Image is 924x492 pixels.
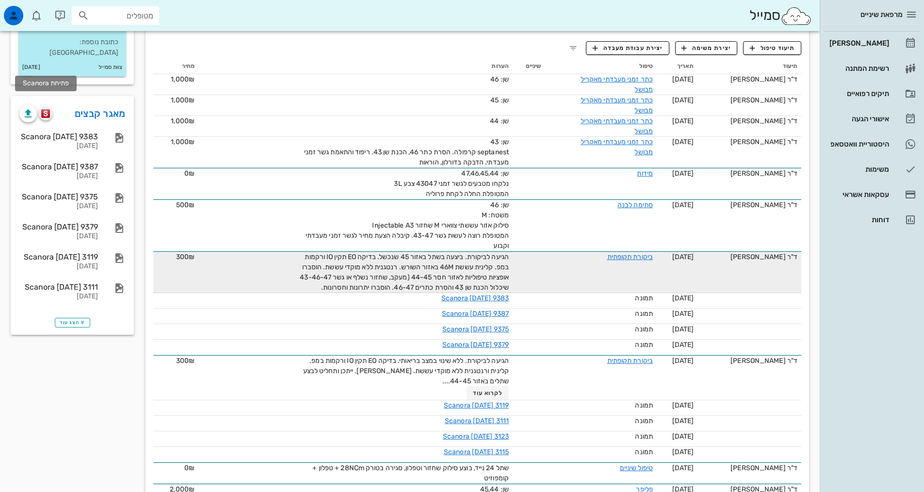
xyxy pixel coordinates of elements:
[672,253,694,261] span: [DATE]
[304,138,509,166] span: שן: 43 septanest קרפולה. הסרת כתר 46, הכנת שן 43. ריפוד והתאמת גשר זמני מעבדתי. הדבקה בדורלון, הו...
[827,90,889,98] div: תיקים רפואיים
[701,74,797,84] div: ד"ר [PERSON_NAME]
[176,357,195,365] span: 300₪
[743,41,801,55] button: תיעוד טיפול
[303,357,509,385] span: הגיעה לביקורת. ללא שינוי במצב בריאותי. בדיקה EO תקין IO ורקמות במפ. קלינית ורנטגנית ללא מוקדי עשש...
[513,59,545,74] th: שיניים
[701,116,797,126] div: ד"ר [PERSON_NAME]
[701,356,797,366] div: ד"ר [PERSON_NAME]
[824,107,920,131] a: אישורי הגעה
[22,62,40,73] small: [DATE]
[19,202,98,211] div: [DATE]
[827,140,889,148] div: היסטוריית וואטסאפ
[824,183,920,206] a: עסקאות אשראי
[607,357,653,365] a: ביקורת תקופתית
[581,96,653,115] a: כתר זמני מעבדתי מאקריל מבושל
[635,448,653,456] span: תמונה
[824,57,920,80] a: רשימת המתנה
[635,341,653,349] span: תמונה
[198,59,513,74] th: הערות
[176,201,195,209] span: 500₪
[41,109,50,118] img: scanora logo
[824,82,920,105] a: תיקים רפואיים
[827,191,889,198] div: עסקאות אשראי
[545,59,657,74] th: טיפול
[171,96,195,104] span: 1,000₪
[490,96,509,104] span: שן: 45
[701,168,797,179] div: ד"ר [PERSON_NAME]
[394,169,509,198] span: שן: 47,46,45,44 נלקחו מטבעים לגשר זמני 43047 צבע 3L המטופלת החלה לקחת פרוליה
[657,59,697,74] th: תאריך
[824,32,920,55] a: [PERSON_NAME]
[672,169,694,178] span: [DATE]
[672,357,694,365] span: [DATE]
[473,390,503,396] span: לקרוא עוד
[672,310,694,318] span: [DATE]
[581,117,653,135] a: כתר זמני מעבדתי מאקריל מבושל
[490,75,509,83] span: שן: 46
[581,138,653,156] a: כתר זמני מעבדתי מאקריל מבושל
[39,107,52,120] button: scanora logo
[300,253,509,292] span: הגיעה לביקורת. ביצעה בשתל באזור 45 שנכשל. בדיקה EO תקין IO ורקמות במפ. קלינית עששת 46M באזור השור...
[441,294,509,302] a: Scanora [DATE] 9383
[306,201,509,250] span: שן: 46 משטח: M סילוק אזור עששתי צווארי M שחזור Injectable A3 המטופלת רוצה לעשות גשר 43-47. קיבלה ...
[98,62,122,73] small: צוות סמייל
[701,252,797,262] div: ד"ר [PERSON_NAME]
[19,192,98,201] div: Scanora [DATE] 9375
[60,320,85,326] span: הצג עוד
[635,417,653,425] span: תמונה
[19,282,98,292] div: Scanora [DATE] 3111
[467,386,509,400] button: לקרוא עוד
[19,252,98,262] div: Scanora [DATE] 3119
[635,310,653,318] span: תמונה
[672,432,694,441] span: [DATE]
[184,464,195,472] span: 0₪
[824,132,920,156] a: היסטוריית וואטסאפ
[824,158,920,181] a: משימות
[635,432,653,441] span: תמונה
[672,341,694,349] span: [DATE]
[19,172,98,180] div: [DATE]
[635,325,653,333] span: תמונה
[442,325,509,333] a: Scanora [DATE] 9375
[827,115,889,123] div: אישורי הגעה
[701,137,797,147] div: ד"ר [PERSON_NAME]
[672,448,694,456] span: [DATE]
[672,138,694,146] span: [DATE]
[672,117,694,125] span: [DATE]
[55,318,90,328] button: הצג עוד
[19,142,98,150] div: [DATE]
[635,294,653,302] span: תמונה
[19,222,98,231] div: Scanora [DATE] 9379
[442,310,509,318] a: Scanora [DATE] 9387
[701,95,797,105] div: ד"ר [PERSON_NAME]
[701,200,797,210] div: ד"ר [PERSON_NAME]
[312,464,509,482] span: שתל 24 נייד, בוצע סילוק שחזור וטפלון, סגירה בטורק 28NCm + טפלון + קומפוזיט
[617,201,653,209] a: סתימה לבנה
[444,448,509,456] a: Scanora [DATE] 3115
[171,75,195,83] span: 1,000₪
[19,162,98,171] div: Scanora [DATE] 9387
[672,294,694,302] span: [DATE]
[672,201,694,209] span: [DATE]
[442,341,509,349] a: Scanora [DATE] 9379
[780,6,812,26] img: SmileCloud logo
[672,96,694,104] span: [DATE]
[607,253,653,261] a: ביקורת תקופתית
[701,463,797,473] div: ד"ר [PERSON_NAME]
[750,44,795,52] span: תיעוד טיפול
[637,169,653,178] a: מידות
[19,132,98,141] div: Scanora [DATE] 9383
[672,75,694,83] span: [DATE]
[681,44,731,52] span: יצירת משימה
[184,169,195,178] span: 0₪
[444,401,509,410] a: Scanora [DATE] 3119
[29,8,34,14] span: תג
[672,325,694,333] span: [DATE]
[749,5,812,26] div: סמייל
[860,10,903,19] span: מרפאת שיניים
[620,464,653,472] a: טיפול שיניים
[824,208,920,231] a: דוחות
[445,417,509,425] a: Scanora [DATE] 3111
[586,41,669,55] button: יצירת עבודת מעבדה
